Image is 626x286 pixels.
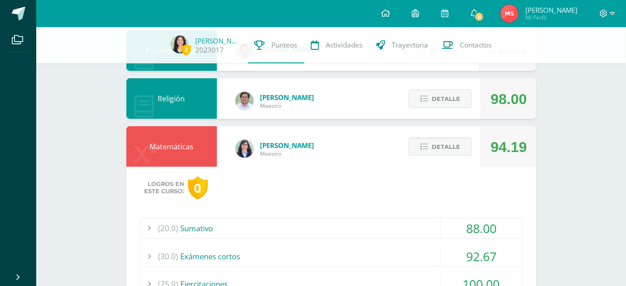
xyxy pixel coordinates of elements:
[491,79,527,119] div: 98.00
[181,44,191,55] span: 2
[144,181,184,195] span: Logros en este curso:
[392,40,429,50] span: Trayectoria
[159,246,178,267] span: (30.0)
[460,40,492,50] span: Contactos
[370,27,435,63] a: Trayectoria
[435,27,499,63] a: Contactos
[441,218,522,238] div: 88.00
[432,91,460,107] span: Detalle
[491,127,527,167] div: 94.19
[474,12,484,22] span: 8
[126,126,217,167] div: Matemáticas
[140,246,522,267] div: Exámenes cortos
[196,36,241,45] a: [PERSON_NAME]
[304,27,370,63] a: Actividades
[236,92,254,110] img: f767cae2d037801592f2ba1a5db71a2a.png
[525,14,578,21] span: Mi Perfil
[188,176,208,200] div: 0
[171,35,189,53] img: 6e225fc003bfcfe63679bea112e55f59.png
[196,45,224,55] a: 2023017
[409,138,472,156] button: Detalle
[260,93,314,102] span: [PERSON_NAME]
[248,27,304,63] a: Punteos
[260,150,314,157] span: Maestro
[260,141,314,150] span: [PERSON_NAME]
[126,78,217,119] div: Religión
[260,102,314,110] span: Maestro
[159,218,178,238] span: (20.0)
[501,5,519,23] img: fb703a472bdb86d4ae91402b7cff009e.png
[236,140,254,158] img: 01c6c64f30021d4204c203f22eb207bb.png
[140,218,522,238] div: Sumativo
[441,246,522,267] div: 92.67
[432,138,460,155] span: Detalle
[272,40,298,50] span: Punteos
[525,5,578,14] span: [PERSON_NAME]
[326,40,363,50] span: Actividades
[409,90,472,108] button: Detalle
